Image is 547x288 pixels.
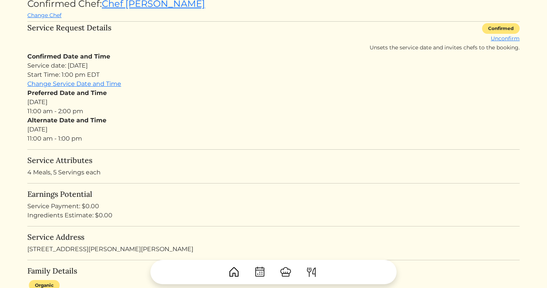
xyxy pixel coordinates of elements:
p: 4 Meals, 5 Servings each [27,168,520,177]
strong: Alternate Date and Time [27,117,106,124]
h5: Earnings Potential [27,190,520,199]
a: Unconfirm [491,35,520,42]
strong: Confirmed Date and Time [27,53,110,60]
h5: Service Attributes [27,156,520,165]
span: Unsets the service date and invites chefs to the booking. [370,44,520,51]
div: Ingredients Estimate: $0.00 [27,211,520,220]
img: CalendarDots-5bcf9d9080389f2a281d69619e1c85352834be518fbc73d9501aef674afc0d57.svg [254,266,266,278]
a: Change Service Date and Time [27,80,121,87]
h5: Service Address [27,233,520,242]
div: [DATE] 11:00 am - 2:00 pm [27,89,520,116]
img: ChefHat-a374fb509e4f37eb0702ca99f5f64f3b6956810f32a249b33092029f8484b388.svg [280,266,292,278]
div: [STREET_ADDRESS][PERSON_NAME][PERSON_NAME] [27,233,520,254]
strong: Preferred Date and Time [27,89,107,97]
h5: Service Request Details [27,23,111,49]
a: Change Chef [27,12,62,19]
img: House-9bf13187bcbb5817f509fe5e7408150f90897510c4275e13d0d5fca38e0b5951.svg [228,266,240,278]
div: [DATE] 11:00 am - 1:00 pm [27,116,520,143]
div: Confirmed [482,23,520,34]
div: Service date: [DATE] Start Time: 1:00 pm EDT [27,61,520,79]
div: Service Payment: $0.00 [27,202,520,211]
img: ForkKnife-55491504ffdb50bab0c1e09e7649658475375261d09fd45db06cec23bce548bf.svg [305,266,318,278]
